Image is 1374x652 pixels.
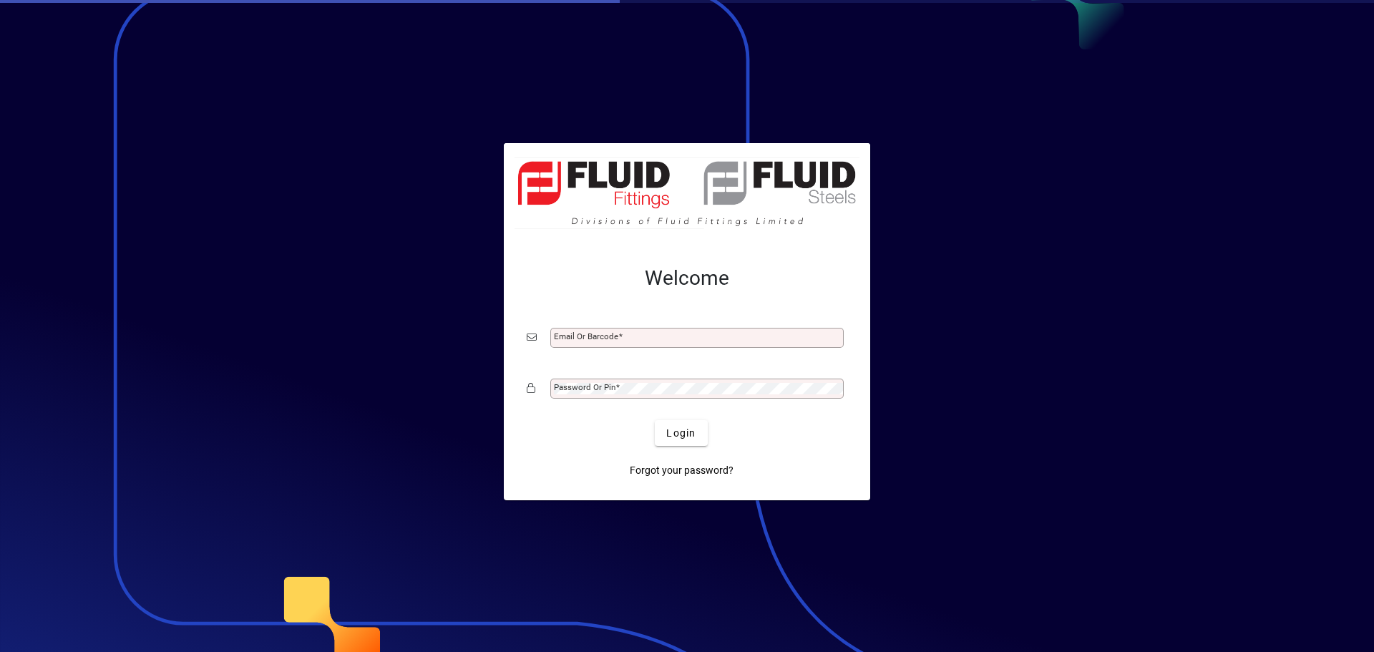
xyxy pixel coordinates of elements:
span: Forgot your password? [630,463,734,478]
h2: Welcome [527,266,847,291]
button: Login [655,420,707,446]
mat-label: Email or Barcode [554,331,618,341]
span: Login [666,426,696,441]
mat-label: Password or Pin [554,382,615,392]
a: Forgot your password? [624,457,739,483]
